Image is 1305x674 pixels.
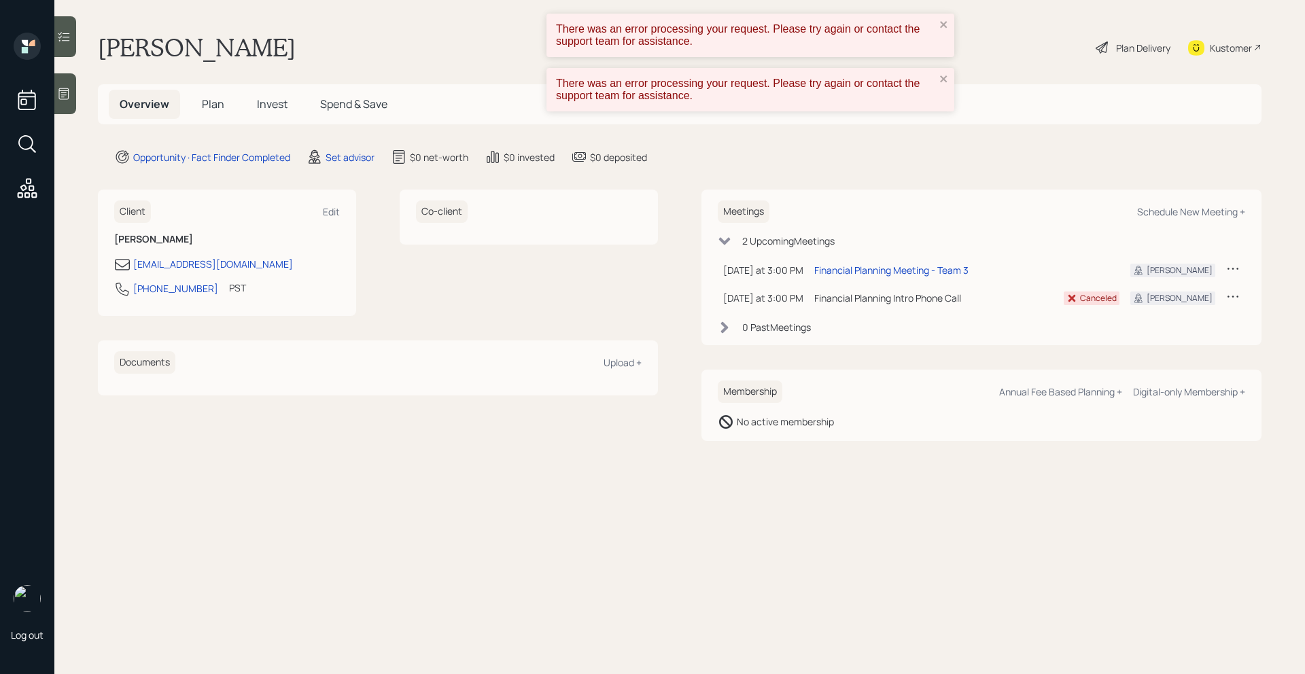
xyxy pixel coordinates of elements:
[14,585,41,612] img: retirable_logo.png
[323,205,340,218] div: Edit
[416,200,468,223] h6: Co-client
[1147,264,1213,277] div: [PERSON_NAME]
[202,96,224,111] span: Plan
[98,33,296,63] h1: [PERSON_NAME]
[114,200,151,223] h6: Client
[590,150,647,164] div: $0 deposited
[1137,205,1245,218] div: Schedule New Meeting +
[1147,292,1213,304] div: [PERSON_NAME]
[257,96,288,111] span: Invest
[814,263,969,277] div: Financial Planning Meeting - Team 3
[114,234,340,245] h6: [PERSON_NAME]
[1133,385,1245,398] div: Digital-only Membership +
[326,150,375,164] div: Set advisor
[410,150,468,164] div: $0 net-worth
[723,291,803,305] div: [DATE] at 3:00 PM
[229,281,246,295] div: PST
[999,385,1122,398] div: Annual Fee Based Planning +
[556,23,935,48] div: There was an error processing your request. Please try again or contact the support team for assi...
[737,414,834,429] div: No active membership
[814,291,1053,305] div: Financial Planning Intro Phone Call
[604,356,642,369] div: Upload +
[504,150,555,164] div: $0 invested
[120,96,169,111] span: Overview
[1116,41,1170,55] div: Plan Delivery
[718,380,782,403] h6: Membership
[133,257,293,271] div: [EMAIL_ADDRESS][DOMAIN_NAME]
[133,281,218,296] div: [PHONE_NUMBER]
[1210,41,1252,55] div: Kustomer
[742,234,835,248] div: 2 Upcoming Meeting s
[114,351,175,374] h6: Documents
[556,77,935,102] div: There was an error processing your request. Please try again or contact the support team for assi...
[939,19,949,32] button: close
[11,628,43,641] div: Log out
[133,150,290,164] div: Opportunity · Fact Finder Completed
[320,96,387,111] span: Spend & Save
[723,263,803,277] div: [DATE] at 3:00 PM
[1080,292,1117,304] div: Canceled
[718,200,769,223] h6: Meetings
[939,73,949,86] button: close
[742,320,811,334] div: 0 Past Meeting s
